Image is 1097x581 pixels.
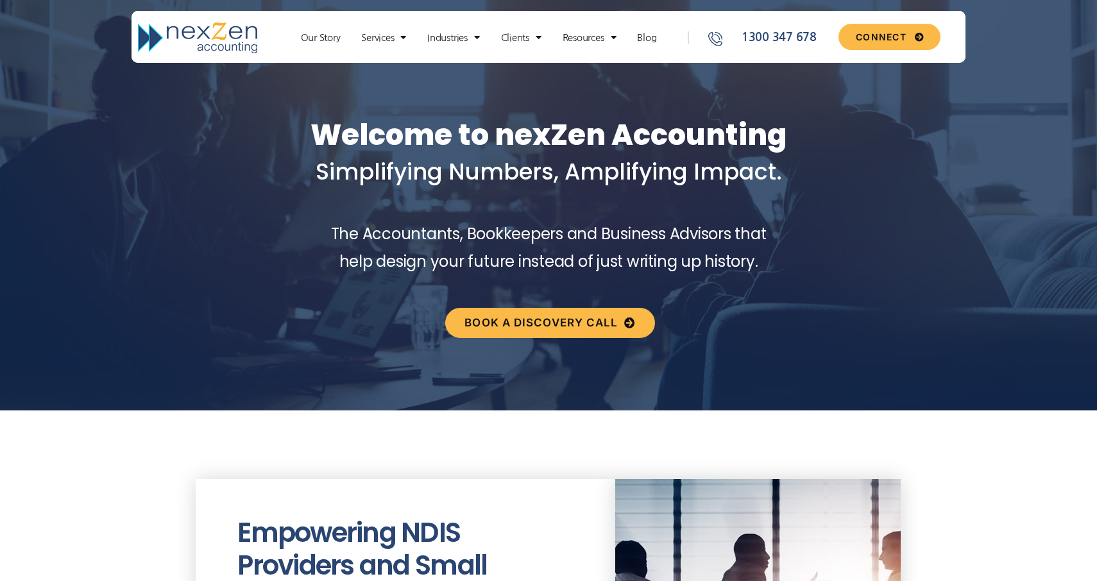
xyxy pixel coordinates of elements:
span: CONNECT [856,33,906,42]
a: 1300 347 678 [706,29,833,46]
a: CONNECT [838,24,940,50]
a: Our Story [294,31,347,44]
nav: Menu [276,31,681,44]
a: Resources [556,31,623,44]
a: Clients [495,31,548,44]
span: 1300 347 678 [738,29,817,46]
span: Simplifying Numbers, Amplifying Impact. [316,156,782,187]
a: Blog [631,31,663,44]
a: Book a discovery call [445,308,654,338]
span: Book a discovery call [464,317,618,328]
span: The Accountants, Bookkeepers and Business Advisors that help design your future instead of just w... [331,223,767,272]
a: Industries [421,31,486,44]
a: Services [355,31,412,44]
